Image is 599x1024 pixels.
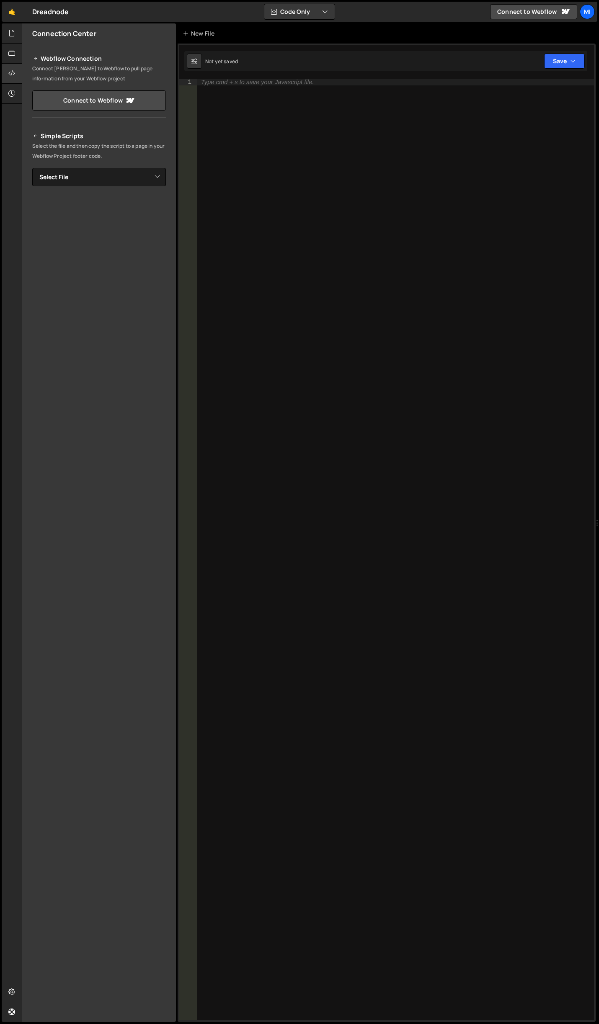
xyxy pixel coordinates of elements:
[32,90,166,111] a: Connect to Webflow
[183,29,218,38] div: New File
[490,4,577,19] a: Connect to Webflow
[32,29,96,38] h2: Connection Center
[32,281,167,356] iframe: YouTube video player
[32,200,167,275] iframe: YouTube video player
[264,4,335,19] button: Code Only
[32,64,166,84] p: Connect [PERSON_NAME] to Webflow to pull page information from your Webflow project
[201,79,314,85] div: Type cmd + s to save your Javascript file.
[205,58,238,65] div: Not yet saved
[32,7,69,17] div: Dreadnode
[32,131,166,141] h2: Simple Scripts
[544,54,585,69] button: Save
[32,141,166,161] p: Select the file and then copy the script to a page in your Webflow Project footer code.
[179,79,197,85] div: 1
[32,54,166,64] h2: Webflow Connection
[2,2,22,22] a: 🤙
[580,4,595,19] a: Mi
